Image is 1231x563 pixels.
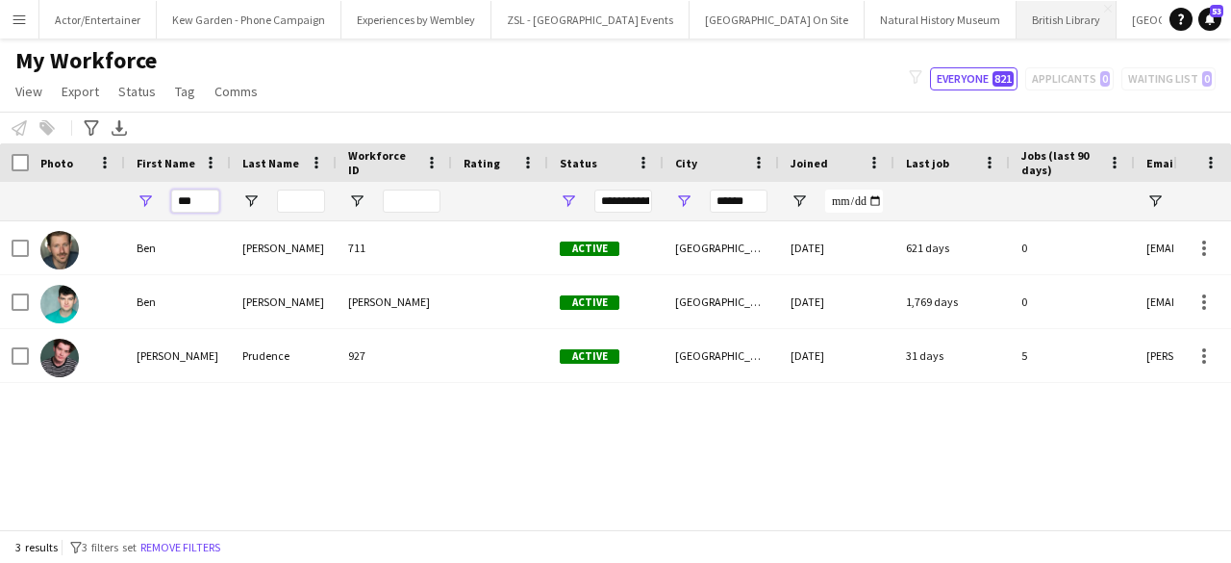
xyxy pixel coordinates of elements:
div: 31 days [894,329,1010,382]
input: City Filter Input [710,190,767,213]
span: City [675,156,697,170]
span: Export [62,83,99,100]
div: [GEOGRAPHIC_DATA] [664,221,779,274]
app-action-btn: Export XLSX [108,116,131,140]
button: Open Filter Menu [1146,192,1164,210]
input: First Name Filter Input [171,190,219,213]
span: Comms [214,83,258,100]
span: First Name [137,156,195,170]
input: Joined Filter Input [825,190,883,213]
button: Open Filter Menu [137,192,154,210]
span: Status [560,156,597,170]
input: Last Name Filter Input [277,190,325,213]
div: [GEOGRAPHIC_DATA] [664,275,779,328]
div: Prudence [231,329,337,382]
button: Open Filter Menu [791,192,808,210]
span: My Workforce [15,46,157,75]
div: [PERSON_NAME] [125,329,231,382]
div: Ben [125,275,231,328]
span: 53 [1210,5,1223,17]
button: Remove filters [137,537,224,558]
span: Email [1146,156,1177,170]
button: ZSL - [GEOGRAPHIC_DATA] Events [491,1,690,38]
a: View [8,79,50,104]
span: Status [118,83,156,100]
span: 821 [992,71,1014,87]
div: [PERSON_NAME] [337,275,452,328]
span: Tag [175,83,195,100]
a: Comms [207,79,265,104]
span: Active [560,242,619,256]
a: Export [54,79,107,104]
button: Natural History Museum [865,1,1017,38]
button: Everyone821 [930,67,1017,90]
div: [GEOGRAPHIC_DATA] [664,329,779,382]
button: Kew Garden - Phone Campaign [157,1,341,38]
span: View [15,83,42,100]
div: [PERSON_NAME] [231,275,337,328]
span: Last job [906,156,949,170]
button: Experiences by Wembley [341,1,491,38]
button: Open Filter Menu [348,192,365,210]
button: Open Filter Menu [560,192,577,210]
div: 927 [337,329,452,382]
span: Jobs (last 90 days) [1021,148,1100,177]
span: Joined [791,156,828,170]
button: Open Filter Menu [242,192,260,210]
div: [DATE] [779,275,894,328]
div: 0 [1010,221,1135,274]
button: [GEOGRAPHIC_DATA] On Site [690,1,865,38]
a: Status [111,79,163,104]
div: 1,769 days [894,275,1010,328]
button: British Library [1017,1,1117,38]
img: Benjamin Prudence [40,339,79,377]
button: Open Filter Menu [675,192,692,210]
div: 5 [1010,329,1135,382]
button: Actor/Entertainer [39,1,157,38]
div: [PERSON_NAME] [231,221,337,274]
a: 53 [1198,8,1221,31]
span: 3 filters set [82,540,137,554]
span: Active [560,349,619,364]
div: 0 [1010,275,1135,328]
div: 711 [337,221,452,274]
a: Tag [167,79,203,104]
div: [DATE] [779,221,894,274]
span: Active [560,295,619,310]
input: Workforce ID Filter Input [383,190,440,213]
span: Workforce ID [348,148,417,177]
span: Last Name [242,156,299,170]
app-action-btn: Advanced filters [80,116,103,140]
div: Ben [125,221,231,274]
img: Ben Davis [40,231,79,269]
div: [DATE] [779,329,894,382]
img: Ben Everett Riley [40,285,79,323]
div: 621 days [894,221,1010,274]
span: Rating [464,156,500,170]
span: Photo [40,156,73,170]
